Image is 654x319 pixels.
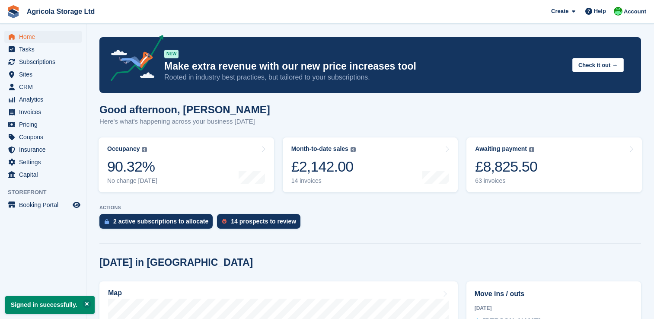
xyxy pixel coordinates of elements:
h2: Move ins / outs [475,289,633,299]
span: Create [551,7,568,16]
img: icon-info-grey-7440780725fd019a000dd9b08b2336e03edf1995a4989e88bcd33f0948082b44.svg [351,147,356,152]
div: £2,142.00 [291,158,356,175]
span: Home [19,31,71,43]
span: Booking Portal [19,199,71,211]
div: 2 active subscriptions to allocate [113,218,208,225]
a: menu [4,199,82,211]
a: menu [4,144,82,156]
img: icon-info-grey-7440780725fd019a000dd9b08b2336e03edf1995a4989e88bcd33f0948082b44.svg [529,147,534,152]
span: Help [594,7,606,16]
button: Check it out → [572,58,624,72]
div: 14 invoices [291,177,356,185]
a: menu [4,156,82,168]
span: Subscriptions [19,56,71,68]
span: CRM [19,81,71,93]
div: Occupancy [107,145,140,153]
div: NEW [164,50,179,58]
span: Settings [19,156,71,168]
span: Storefront [8,188,86,197]
p: Signed in successfully. [5,296,95,314]
p: Here's what's happening across your business [DATE] [99,117,270,127]
span: Account [624,7,646,16]
p: ACTIONS [99,205,641,211]
div: 63 invoices [475,177,537,185]
a: 14 prospects to review [217,214,305,233]
div: [DATE] [475,304,633,312]
span: Tasks [19,43,71,55]
span: Sites [19,68,71,80]
h2: [DATE] in [GEOGRAPHIC_DATA] [99,257,253,268]
a: Month-to-date sales £2,142.00 14 invoices [283,137,458,192]
a: menu [4,68,82,80]
h2: Map [108,289,122,297]
span: Invoices [19,106,71,118]
img: stora-icon-8386f47178a22dfd0bd8f6a31ec36ba5ce8667c1dd55bd0f319d3a0aa187defe.svg [7,5,20,18]
h1: Good afternoon, [PERSON_NAME] [99,104,270,115]
a: menu [4,81,82,93]
p: Make extra revenue with our new price increases tool [164,60,565,73]
a: menu [4,43,82,55]
span: Insurance [19,144,71,156]
div: £8,825.50 [475,158,537,175]
a: menu [4,169,82,181]
a: menu [4,131,82,143]
a: Preview store [71,200,82,210]
span: Pricing [19,118,71,131]
img: Tania Davies [614,7,622,16]
img: active_subscription_to_allocate_icon-d502201f5373d7db506a760aba3b589e785aa758c864c3986d89f69b8ff3... [105,219,109,224]
a: menu [4,106,82,118]
img: prospect-51fa495bee0391a8d652442698ab0144808aea92771e9ea1ae160a38d050c398.svg [222,219,227,224]
a: Occupancy 90.32% No change [DATE] [99,137,274,192]
span: Coupons [19,131,71,143]
a: menu [4,56,82,68]
a: Agricola Storage Ltd [23,4,98,19]
div: No change [DATE] [107,177,157,185]
a: 2 active subscriptions to allocate [99,214,217,233]
div: 90.32% [107,158,157,175]
a: menu [4,93,82,105]
a: Awaiting payment £8,825.50 63 invoices [466,137,642,192]
span: Analytics [19,93,71,105]
a: menu [4,118,82,131]
div: 14 prospects to review [231,218,296,225]
img: price-adjustments-announcement-icon-8257ccfd72463d97f412b2fc003d46551f7dbcb40ab6d574587a9cd5c0d94... [103,35,164,84]
p: Rooted in industry best practices, but tailored to your subscriptions. [164,73,565,82]
span: Capital [19,169,71,181]
div: Awaiting payment [475,145,527,153]
div: Month-to-date sales [291,145,348,153]
a: menu [4,31,82,43]
img: icon-info-grey-7440780725fd019a000dd9b08b2336e03edf1995a4989e88bcd33f0948082b44.svg [142,147,147,152]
